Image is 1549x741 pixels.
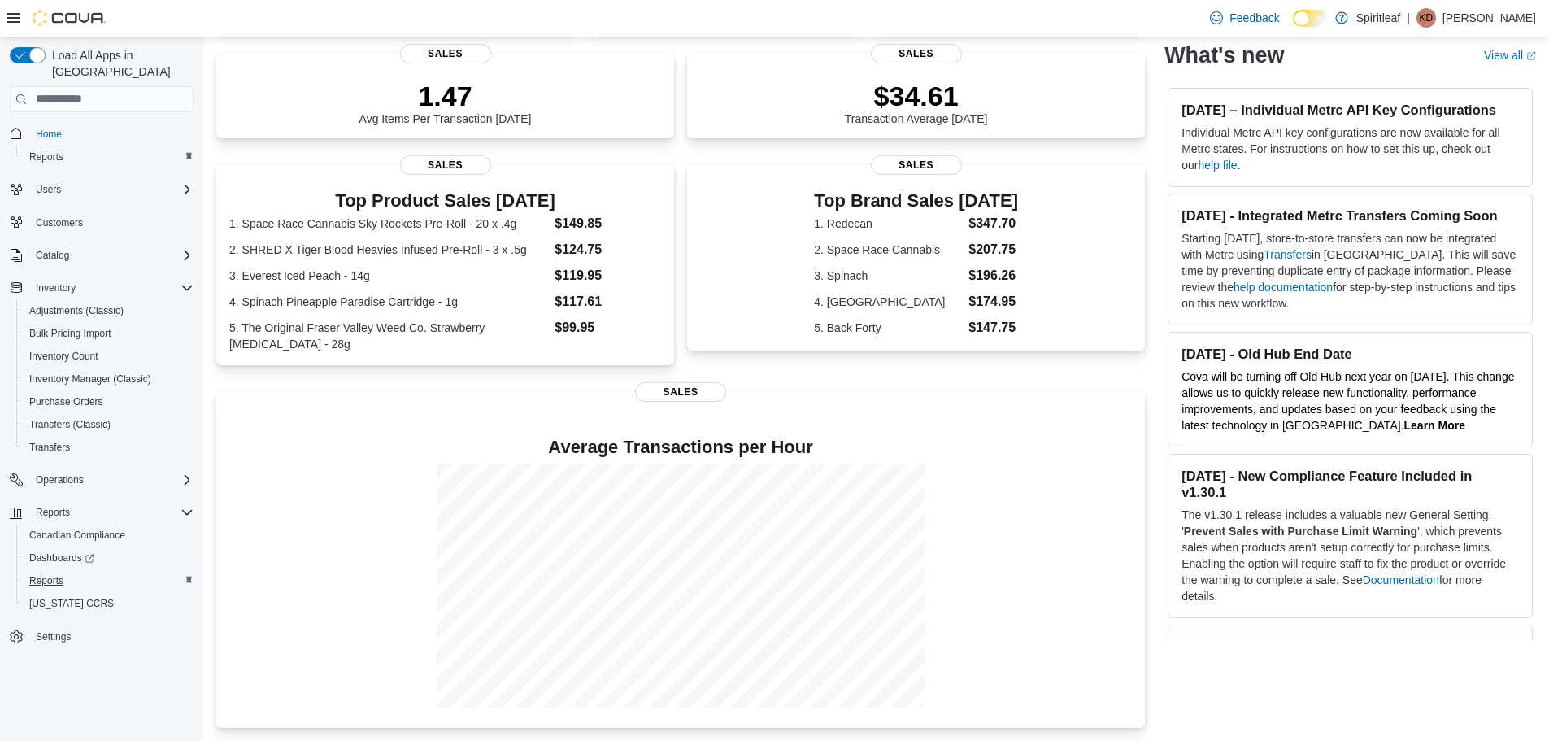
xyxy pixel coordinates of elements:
[29,470,90,490] button: Operations
[16,322,200,345] button: Bulk Pricing Import
[29,373,151,386] span: Inventory Manager (Classic)
[1420,8,1434,28] span: KD
[23,571,194,591] span: Reports
[845,80,988,125] div: Transaction Average [DATE]
[968,292,1018,312] dd: $174.95
[1484,49,1536,62] a: View allExternal link
[871,155,962,175] span: Sales
[229,216,548,232] dt: 1. Space Race Cannabis Sky Rockets Pre-Roll - 20 x .4g
[23,594,120,613] a: [US_STATE] CCRS
[29,597,114,610] span: [US_STATE] CCRS
[1234,281,1333,294] a: help documentation
[16,299,200,322] button: Adjustments (Classic)
[29,213,89,233] a: Customers
[29,180,194,199] span: Users
[23,301,194,320] span: Adjustments (Classic)
[1404,419,1465,432] a: Learn More
[968,318,1018,338] dd: $147.75
[16,592,200,615] button: [US_STATE] CCRS
[555,292,661,312] dd: $117.61
[3,211,200,234] button: Customers
[29,124,68,144] a: Home
[29,246,76,265] button: Catalog
[29,470,194,490] span: Operations
[1181,370,1514,432] span: Cova will be turning off Old Hub next year on [DATE]. This change allows us to quickly release ne...
[1181,507,1519,604] p: The v1.30.1 release includes a valuable new General Setting, ' ', which prevents sales when produ...
[1526,51,1536,61] svg: External link
[23,415,117,434] a: Transfers (Classic)
[23,369,158,389] a: Inventory Manager (Classic)
[23,347,194,366] span: Inventory Count
[1181,230,1519,312] p: Starting [DATE], store-to-store transfers can now be integrated with Metrc using in [GEOGRAPHIC_D...
[400,155,491,175] span: Sales
[23,369,194,389] span: Inventory Manager (Classic)
[36,128,62,141] span: Home
[36,183,61,196] span: Users
[23,548,194,568] span: Dashboards
[29,327,111,340] span: Bulk Pricing Import
[359,80,532,112] p: 1.47
[23,548,101,568] a: Dashboards
[1416,8,1436,28] div: Kelsey D
[23,438,194,457] span: Transfers
[1407,8,1410,28] p: |
[16,146,200,168] button: Reports
[29,503,76,522] button: Reports
[29,551,94,564] span: Dashboards
[814,216,962,232] dt: 1. Redecan
[16,390,200,413] button: Purchase Orders
[23,392,110,412] a: Purchase Orders
[16,345,200,368] button: Inventory Count
[3,277,200,299] button: Inventory
[229,268,548,284] dt: 3. Everest Iced Peach - 14g
[29,246,194,265] span: Catalog
[23,324,194,343] span: Bulk Pricing Import
[555,318,661,338] dd: $99.95
[229,191,661,211] h3: Top Product Sales [DATE]
[29,529,125,542] span: Canadian Compliance
[23,594,194,613] span: Washington CCRS
[1229,10,1279,26] span: Feedback
[29,180,67,199] button: Users
[16,569,200,592] button: Reports
[229,438,1132,457] h4: Average Transactions per Hour
[1356,8,1400,28] p: Spiritleaf
[845,80,988,112] p: $34.61
[555,240,661,259] dd: $124.75
[23,525,194,545] span: Canadian Compliance
[16,413,200,436] button: Transfers (Classic)
[814,242,962,258] dt: 2. Space Race Cannabis
[3,625,200,648] button: Settings
[29,503,194,522] span: Reports
[1363,573,1439,586] a: Documentation
[29,350,98,363] span: Inventory Count
[23,301,130,320] a: Adjustments (Classic)
[36,630,71,643] span: Settings
[1203,2,1286,34] a: Feedback
[871,44,962,63] span: Sales
[1442,8,1536,28] p: [PERSON_NAME]
[3,244,200,267] button: Catalog
[1293,10,1327,27] input: Dark Mode
[36,506,70,519] span: Reports
[968,240,1018,259] dd: $207.75
[29,395,103,408] span: Purchase Orders
[29,626,194,647] span: Settings
[3,469,200,491] button: Operations
[814,320,962,336] dt: 5. Back Forty
[33,10,106,26] img: Cova
[29,627,77,647] a: Settings
[3,501,200,524] button: Reports
[400,44,491,63] span: Sales
[1181,102,1519,118] h3: [DATE] – Individual Metrc API Key Configurations
[814,191,1018,211] h3: Top Brand Sales [DATE]
[29,304,124,317] span: Adjustments (Classic)
[1181,124,1519,173] p: Individual Metrc API key configurations are now available for all Metrc states. For instructions ...
[29,212,194,233] span: Customers
[1184,525,1417,538] strong: Prevent Sales with Purchase Limit Warning
[229,294,548,310] dt: 4. Spinach Pineapple Paradise Cartridge - 1g
[29,574,63,587] span: Reports
[1164,42,1284,68] h2: What's new
[23,392,194,412] span: Purchase Orders
[635,382,726,402] span: Sales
